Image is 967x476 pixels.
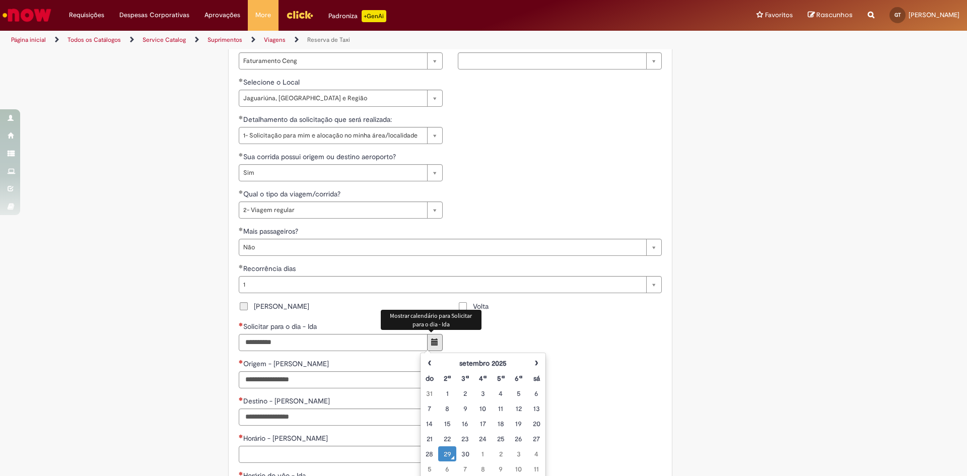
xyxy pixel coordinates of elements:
[528,371,545,386] th: Sábado
[894,12,901,18] span: GT
[421,371,438,386] th: Domingo
[495,388,507,398] div: 04 September 2025 Thursday
[495,434,507,444] div: 25 September 2025 Thursday
[462,40,513,49] span: Tipo de Veículo
[239,264,243,268] span: Obrigatório Preenchido
[476,449,489,459] div: 01 October 2025 Wednesday
[239,153,243,157] span: Obrigatório Preenchido
[243,277,641,293] span: 1
[808,11,853,20] a: Rascunhos
[243,264,298,273] span: Recorrência dias
[239,322,243,326] span: Necessários
[438,356,527,371] th: setembro 2025. Alternar mês
[476,434,489,444] div: 24 September 2025 Wednesday
[239,409,443,426] input: Destino - Ida
[243,53,422,69] span: Faturamento Ceng
[441,434,453,444] div: 22 September 2025 Monday
[362,10,386,22] p: +GenAi
[438,371,456,386] th: Segunda-feira
[328,10,386,22] div: Padroniza
[528,356,545,371] th: Próximo mês
[530,403,543,414] div: 13 September 2025 Saturday
[239,434,243,438] span: Necessários
[427,334,443,351] button: Mostrar calendário para Solicitar para o dia - Ida
[243,396,332,405] span: Destino - [PERSON_NAME]
[512,419,525,429] div: 19 September 2025 Friday
[239,78,243,82] span: Obrigatório Preenchido
[67,36,121,44] a: Todos os Catálogos
[423,419,436,429] div: 14 September 2025 Sunday
[1,5,53,25] img: ServiceNow
[243,189,342,198] span: Qual o tipo da viagem/corrida?
[421,356,438,371] th: Mês anterior
[512,403,525,414] div: 12 September 2025 Friday
[243,165,422,181] span: Sim
[512,464,525,474] div: 10 October 2025 Friday
[458,52,662,70] a: Limpar campo Tipo de Veículo
[423,464,436,474] div: 05 October 2025 Sunday
[243,359,331,368] span: Origem - [PERSON_NAME]
[239,190,243,194] span: Obrigatório Preenchido
[243,227,300,236] span: Mais passageiros?
[441,419,453,429] div: 15 September 2025 Monday
[476,403,489,414] div: 10 September 2025 Wednesday
[530,449,543,459] div: 04 October 2025 Saturday
[510,371,527,386] th: Sexta-feira
[143,36,186,44] a: Service Catalog
[459,419,471,429] div: 16 September 2025 Tuesday
[243,115,394,124] span: Detalhamento da solicitação que será realizada:
[239,227,243,231] span: Obrigatório Preenchido
[264,36,286,44] a: Viagens
[243,90,422,106] span: Jaguariúna, [GEOGRAPHIC_DATA] e Região
[239,371,443,388] input: Origem - Ida
[441,403,453,414] div: 08 September 2025 Monday
[459,434,471,444] div: 23 September 2025 Tuesday
[456,371,474,386] th: Terça-feira
[204,10,240,20] span: Aprovações
[495,403,507,414] div: 11 September 2025 Thursday
[459,403,471,414] div: 09 September 2025 Tuesday
[530,434,543,444] div: 27 September 2025 Saturday
[441,464,453,474] div: 06 October 2025 Monday
[243,152,398,161] span: Sua corrida possui origem ou destino aeroporto?
[243,434,330,443] span: Horário - [PERSON_NAME]
[239,360,243,364] span: Necessários
[530,419,543,429] div: 20 September 2025 Saturday
[816,10,853,20] span: Rascunhos
[459,464,471,474] div: 07 October 2025 Tuesday
[423,449,436,459] div: 28 September 2025 Sunday
[459,449,471,459] div: 30 September 2025 Tuesday
[307,36,350,44] a: Reserva de Taxi
[512,388,525,398] div: 05 September 2025 Friday
[495,449,507,459] div: 02 October 2025 Thursday
[423,403,436,414] div: 07 September 2025 Sunday
[239,115,243,119] span: Obrigatório Preenchido
[8,31,637,49] ul: Trilhas de página
[11,36,46,44] a: Página inicial
[239,471,243,475] span: Necessários
[243,239,641,255] span: Não
[286,7,313,22] img: click_logo_yellow_360x200.png
[255,10,271,20] span: More
[459,388,471,398] div: 02 September 2025 Tuesday
[476,388,489,398] div: 03 September 2025 Wednesday
[492,371,510,386] th: Quinta-feira
[119,10,189,20] span: Despesas Corporativas
[476,464,489,474] div: 08 October 2025 Wednesday
[530,388,543,398] div: 06 September 2025 Saturday
[441,388,453,398] div: 01 September 2025 Monday
[243,322,319,331] span: Solicitar para o dia - Ida
[530,464,543,474] div: 11 October 2025 Saturday
[441,449,453,459] div: O seletor de data foi aberto.29 September 2025 Monday
[243,202,422,218] span: 2- Viagem regular
[512,449,525,459] div: 03 October 2025 Friday
[381,310,481,330] div: Mostrar calendário para Solicitar para o dia - Ida
[495,419,507,429] div: 18 September 2025 Thursday
[239,334,428,351] input: Solicitar para o dia - Ida
[423,388,436,398] div: 31 August 2025 Sunday
[909,11,959,19] span: [PERSON_NAME]
[254,301,309,311] span: [PERSON_NAME]
[243,78,302,87] span: Selecione o Local
[476,419,489,429] div: 17 September 2025 Wednesday
[473,301,489,311] span: Volta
